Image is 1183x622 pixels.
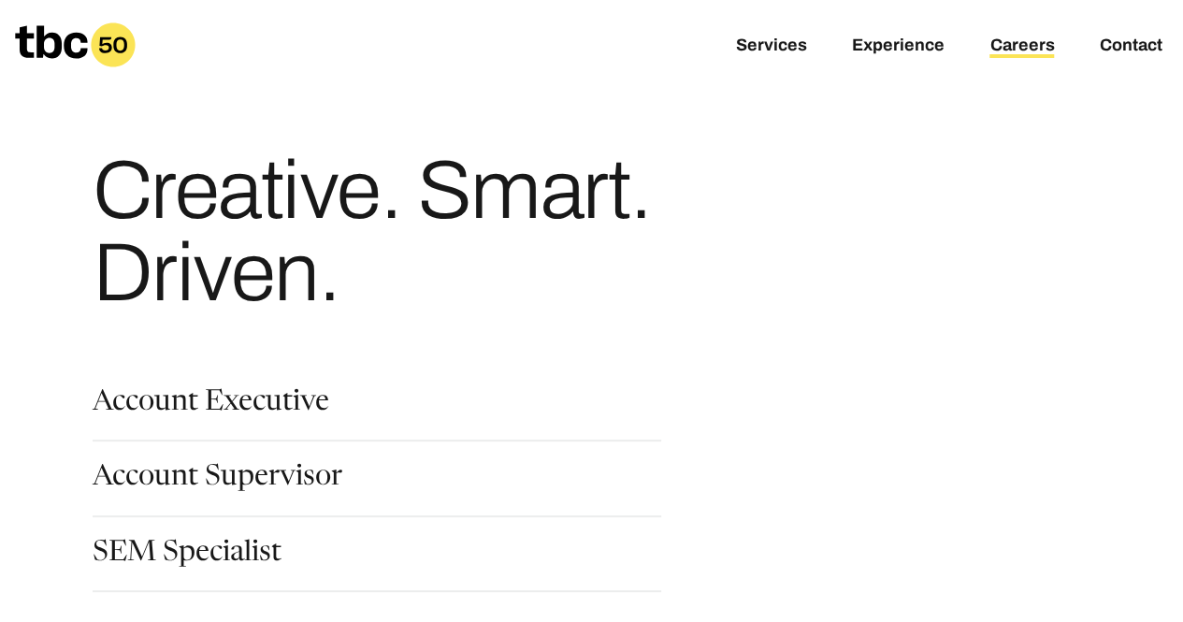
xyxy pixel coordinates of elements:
a: Contact [1099,36,1161,58]
a: Experience [852,36,945,58]
a: Homepage [15,22,136,67]
a: Account Supervisor [93,464,342,496]
a: Careers [989,36,1054,58]
a: SEM Specialist [93,540,281,571]
a: Account Executive [93,389,329,421]
a: Services [736,36,807,58]
h1: Creative. Smart. Driven. [93,150,811,314]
